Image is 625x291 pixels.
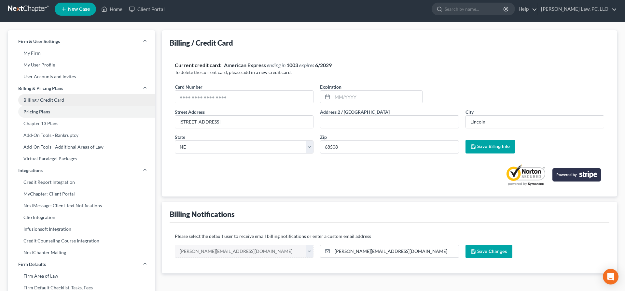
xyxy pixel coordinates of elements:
[98,3,126,15] a: Home
[465,245,512,258] button: Save Changes
[8,106,155,118] a: Pricing Plans
[175,91,313,103] input: ●●●● ●●●● ●●●● ●●●●
[320,134,327,140] span: Zip
[175,69,604,76] p: To delete the current card, please add in a new credit card.
[8,188,155,200] a: MyChapter: Client Portal
[175,134,185,140] span: State
[332,91,422,103] input: MM/YYYY
[8,118,155,129] a: Chapter 13 Plans
[8,71,155,82] a: User Accounts and Invites
[8,176,155,188] a: Credit Report Integration
[8,129,155,141] a: Add-On Tools - Bankruptcy
[8,94,155,106] a: Billing / Credit Card
[18,85,63,92] span: Billing & Pricing Plans
[8,165,155,176] a: Integrations
[8,141,155,153] a: Add-On Tools - Additional Areas of Law
[18,167,43,174] span: Integrations
[170,210,235,219] div: Billing Notifications
[8,153,155,165] a: Virtual Paralegal Packages
[8,223,155,235] a: Infusionsoft Integration
[8,211,155,223] a: Clio Integration
[8,47,155,59] a: My Firm
[126,3,168,15] a: Client Portal
[8,270,155,282] a: Firm Area of Law
[8,59,155,71] a: My User Profile
[18,38,60,45] span: Firm & User Settings
[504,164,547,186] a: Norton Secured privacy certification
[315,62,332,68] strong: 6/2029
[8,36,155,47] a: Firm & User Settings
[538,3,617,15] a: [PERSON_NAME] Law, PC, LLO
[8,82,155,94] a: Billing & Pricing Plans
[18,261,46,268] span: Firm Defaults
[603,269,618,284] div: Open Intercom Messenger
[8,258,155,270] a: Firm Defaults
[175,109,205,115] span: Street Address
[504,164,547,186] img: Powered by Symantec
[515,3,537,15] a: Help
[8,247,155,258] a: NextChapter Mailing
[552,168,601,182] img: stripe-logo-2a7f7e6ca78b8645494d24e0ce0d7884cb2b23f96b22fa3b73b5b9e177486001.png
[68,7,90,12] span: New Case
[320,140,459,153] input: XXXXX
[224,62,266,68] strong: American Express
[299,62,314,68] span: expires
[465,109,474,115] span: City
[465,140,515,153] button: Save Billing Info
[175,62,221,68] strong: Current credit card:
[445,3,504,15] input: Search by name...
[170,38,233,48] div: Billing / Credit Card
[320,84,341,90] span: Expiration
[320,116,458,128] input: --
[320,109,390,115] span: Address 2 / [GEOGRAPHIC_DATA]
[175,116,313,128] input: Enter street address
[286,62,298,68] strong: 1003
[175,84,202,90] span: Card Number
[466,116,604,128] input: Enter city
[332,245,458,257] input: Enter email...
[477,144,510,149] span: Save Billing Info
[267,62,285,68] span: ending in
[477,249,507,254] span: Save Changes
[8,200,155,211] a: NextMessage: Client Text Notifications
[8,235,155,247] a: Credit Counseling Course Integration
[175,233,604,240] p: Please select the default user to receive email billing notifications or enter a custom email add...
